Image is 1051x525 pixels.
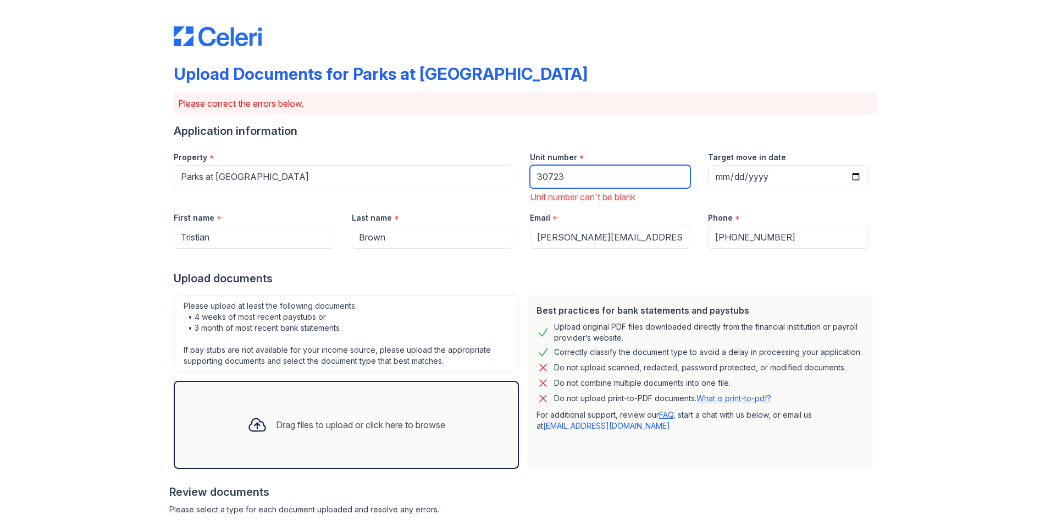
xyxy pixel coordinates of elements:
[174,271,877,286] div: Upload documents
[174,212,214,223] label: First name
[530,212,550,223] label: Email
[536,409,864,431] p: For additional support, review our , start a chat with us below, or email us at
[708,152,786,163] label: Target move in date
[530,190,690,204] div: Unit number can't be blank
[169,484,877,500] div: Review documents
[530,152,577,163] label: Unit number
[174,64,588,84] div: Upload Documents for Parks at [GEOGRAPHIC_DATA]
[554,321,864,343] div: Upload original PDF files downloaded directly from the financial institution or payroll provider’...
[554,346,862,359] div: Correctly classify the document type to avoid a delay in processing your application.
[174,295,519,372] div: Please upload at least the following documents: • 4 weeks of most recent paystubs or • 3 month of...
[543,421,670,430] a: [EMAIL_ADDRESS][DOMAIN_NAME]
[708,212,733,223] label: Phone
[554,393,771,404] p: Do not upload print-to-PDF documents.
[659,410,673,419] a: FAQ
[536,304,864,317] div: Best practices for bank statements and paystubs
[174,123,877,139] div: Application information
[554,361,846,374] div: Do not upload scanned, redacted, password protected, or modified documents.
[554,376,731,390] div: Do not combine multiple documents into one file.
[696,393,771,403] a: What is print-to-pdf?
[352,212,392,223] label: Last name
[169,504,877,515] div: Please select a type for each document uploaded and resolve any errors.
[178,97,873,110] p: Please correct the errors below.
[174,152,207,163] label: Property
[174,26,262,46] img: CE_Logo_Blue-a8612792a0a2168367f1c8372b55b34899dd931a85d93a1a3d3e32e68fde9ad4.png
[276,418,445,431] div: Drag files to upload or click here to browse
